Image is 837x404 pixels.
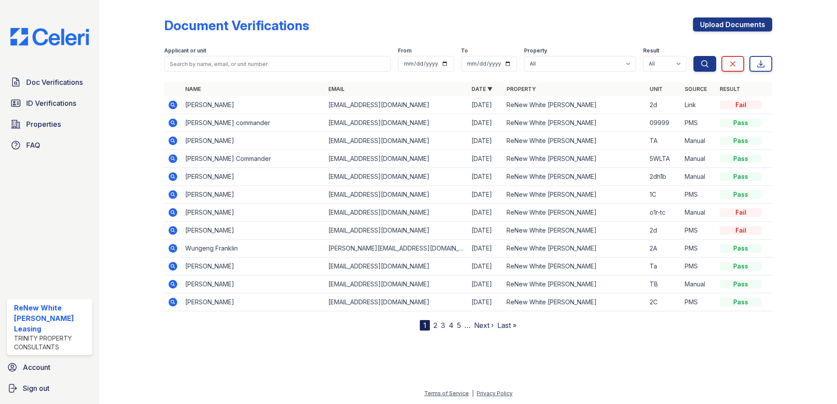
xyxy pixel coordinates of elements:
label: From [398,47,411,54]
td: Wungeng Franklin [182,240,325,258]
a: Date ▼ [471,86,492,92]
td: TA [646,132,681,150]
td: PMS [681,186,716,204]
td: [PERSON_NAME] [182,222,325,240]
a: Properties [7,115,92,133]
td: [DATE] [468,150,503,168]
td: ReNew White [PERSON_NAME] [503,258,646,275]
input: Search by name, email, or unit number [164,56,391,72]
a: Email [328,86,345,92]
td: o1r-tc [646,204,681,222]
td: ReNew White [PERSON_NAME] [503,168,646,186]
td: TB [646,275,681,293]
td: Manual [681,204,716,222]
a: Last » [497,321,517,330]
span: ID Verifications [26,98,76,108]
span: Sign out [23,383,49,394]
span: FAQ [26,140,40,150]
label: Property [524,47,547,54]
a: Doc Verifications [7,73,92,91]
span: Account [23,362,50,373]
td: [EMAIL_ADDRESS][DOMAIN_NAME] [325,132,468,150]
td: 2A [646,240,681,258]
td: 2d [646,222,681,240]
td: ReNew White [PERSON_NAME] [503,186,646,204]
td: Link [681,96,716,114]
span: Properties [26,119,61,129]
td: [DATE] [468,258,503,275]
div: Pass [720,136,762,145]
td: [DATE] [468,240,503,258]
a: 2 [433,321,437,330]
div: Pass [720,118,762,127]
span: … [464,320,471,331]
a: 4 [449,321,454,330]
div: Pass [720,262,762,271]
div: Fail [720,226,762,235]
td: ReNew White [PERSON_NAME] [503,293,646,311]
td: [PERSON_NAME] [182,275,325,293]
label: Result [643,47,659,54]
a: Property [506,86,536,92]
td: 2d [646,96,681,114]
div: Pass [720,190,762,199]
td: [EMAIL_ADDRESS][DOMAIN_NAME] [325,222,468,240]
a: Upload Documents [693,17,772,31]
div: Pass [720,244,762,253]
td: [PERSON_NAME] [182,204,325,222]
div: Fail [720,208,762,217]
td: [PERSON_NAME] [182,186,325,204]
td: [DATE] [468,204,503,222]
label: To [461,47,468,54]
td: PMS [681,293,716,311]
td: PMS [681,222,716,240]
td: [EMAIL_ADDRESS][DOMAIN_NAME] [325,114,468,132]
td: Manual [681,132,716,150]
a: Result [720,86,740,92]
td: ReNew White [PERSON_NAME] [503,204,646,222]
label: Applicant or unit [164,47,206,54]
td: 5WLTA [646,150,681,168]
div: Fail [720,101,762,109]
div: Pass [720,280,762,289]
td: [DATE] [468,114,503,132]
a: Account [4,359,96,376]
td: [DATE] [468,222,503,240]
div: ReNew White [PERSON_NAME] Leasing [14,303,89,334]
div: Pass [720,172,762,181]
td: [PERSON_NAME] commander [182,114,325,132]
td: PMS [681,258,716,275]
td: PMS [681,240,716,258]
td: 09999 [646,114,681,132]
td: [EMAIL_ADDRESS][DOMAIN_NAME] [325,204,468,222]
td: [PERSON_NAME] [182,293,325,311]
td: ReNew White [PERSON_NAME] [503,132,646,150]
div: 1 [420,320,430,331]
a: Source [685,86,707,92]
td: ReNew White [PERSON_NAME] [503,96,646,114]
div: Pass [720,154,762,163]
div: Trinity Property Consultants [14,334,89,352]
td: 2C [646,293,681,311]
a: Terms of Service [424,390,469,397]
td: Manual [681,275,716,293]
td: [PERSON_NAME] [182,96,325,114]
td: [EMAIL_ADDRESS][DOMAIN_NAME] [325,150,468,168]
div: Pass [720,298,762,306]
a: FAQ [7,136,92,154]
td: [DATE] [468,96,503,114]
td: [DATE] [468,186,503,204]
a: Unit [650,86,663,92]
td: ReNew White [PERSON_NAME] [503,240,646,258]
td: [PERSON_NAME] [182,258,325,275]
div: Document Verifications [164,17,309,33]
td: [DATE] [468,275,503,293]
td: ReNew White [PERSON_NAME] [503,114,646,132]
a: Sign out [4,380,96,397]
td: [PERSON_NAME][EMAIL_ADDRESS][DOMAIN_NAME] [325,240,468,258]
td: ReNew White [PERSON_NAME] [503,150,646,168]
td: [PERSON_NAME] [182,168,325,186]
td: [EMAIL_ADDRESS][DOMAIN_NAME] [325,186,468,204]
td: [DATE] [468,132,503,150]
